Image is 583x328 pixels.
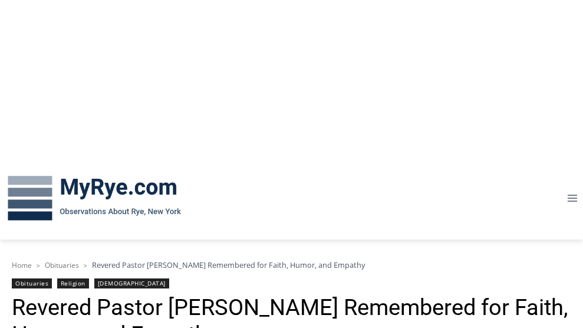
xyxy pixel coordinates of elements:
a: Religion [57,278,89,288]
a: Home [12,260,32,270]
a: Obituaries [12,278,52,288]
a: Obituaries [45,260,79,270]
a: [DEMOGRAPHIC_DATA] [94,278,169,288]
button: Open menu [561,189,583,207]
span: Revered Pastor [PERSON_NAME] Remembered for Faith, Humor, and Empathy [92,260,365,270]
nav: Breadcrumbs [12,259,571,271]
span: > [37,261,40,270]
span: > [84,261,87,270]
